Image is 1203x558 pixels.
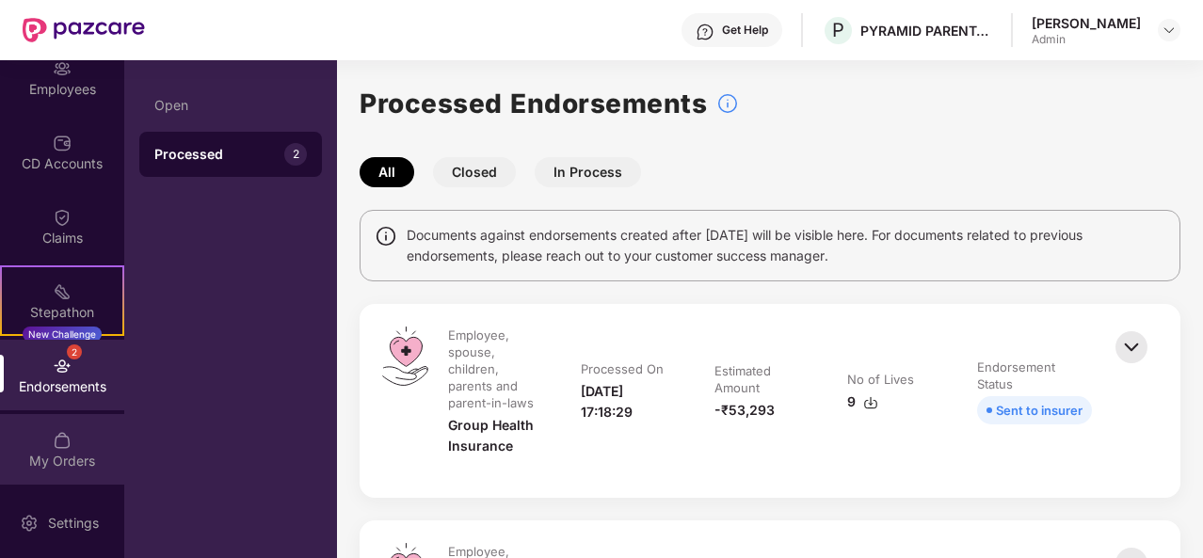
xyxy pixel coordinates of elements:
[832,19,844,41] span: P
[996,400,1083,421] div: Sent to insurer
[375,225,397,247] img: svg+xml;base64,PHN2ZyBpZD0iSW5mbyIgeG1sbnM9Imh0dHA6Ly93d3cudzMub3JnLzIwMDAvc3ZnIiB3aWR0aD0iMTQiIG...
[847,391,878,412] div: 9
[23,18,145,42] img: New Pazcare Logo
[53,357,72,375] img: svg+xml;base64,PHN2ZyBpZD0iRW5kb3JzZW1lbnRzIiB4bWxucz0iaHR0cDovL3d3dy53My5vcmcvMjAwMC9zdmciIHdpZH...
[535,157,641,187] button: In Process
[284,143,307,166] div: 2
[1032,32,1141,47] div: Admin
[714,362,806,396] div: Estimated Amount
[382,327,428,386] img: svg+xml;base64,PHN2ZyB4bWxucz0iaHR0cDovL3d3dy53My5vcmcvMjAwMC9zdmciIHdpZHRoPSI0OS4zMiIgaGVpZ2h0PS...
[2,303,122,322] div: Stepathon
[360,157,414,187] button: All
[448,415,543,456] div: Group Health Insurance
[847,371,914,388] div: No of Lives
[860,22,992,40] div: PYRAMID PARENTAL
[20,514,39,533] img: svg+xml;base64,PHN2ZyBpZD0iU2V0dGluZy0yMHgyMCIgeG1sbnM9Imh0dHA6Ly93d3cudzMub3JnLzIwMDAvc3ZnIiB3aW...
[154,98,307,113] div: Open
[67,344,82,359] div: 2
[581,381,676,422] div: [DATE] 17:18:29
[53,134,72,152] img: svg+xml;base64,PHN2ZyBpZD0iQ0RfQWNjb3VudHMiIGRhdGEtbmFtZT0iQ0QgQWNjb3VudHMiIHhtbG5zPSJodHRwOi8vd3...
[53,59,72,78] img: svg+xml;base64,PHN2ZyBpZD0iRW1wbG95ZWVzIiB4bWxucz0iaHR0cDovL3d3dy53My5vcmcvMjAwMC9zdmciIHdpZHRoPS...
[42,514,104,533] div: Settings
[696,23,714,41] img: svg+xml;base64,PHN2ZyBpZD0iSGVscC0zMngzMiIgeG1sbnM9Imh0dHA6Ly93d3cudzMub3JnLzIwMDAvc3ZnIiB3aWR0aD...
[53,431,72,450] img: svg+xml;base64,PHN2ZyBpZD0iTXlfT3JkZXJzIiBkYXRhLW5hbWU9Ik15IE9yZGVycyIgeG1sbnM9Imh0dHA6Ly93d3cudz...
[722,23,768,38] div: Get Help
[1162,23,1177,38] img: svg+xml;base64,PHN2ZyBpZD0iRHJvcGRvd24tMzJ4MzIiIHhtbG5zPSJodHRwOi8vd3d3LnczLm9yZy8yMDAwL3N2ZyIgd2...
[977,359,1088,392] div: Endorsement Status
[581,360,664,377] div: Processed On
[714,400,775,421] div: -₹53,293
[53,208,72,227] img: svg+xml;base64,PHN2ZyBpZD0iQ2xhaW0iIHhtbG5zPSJodHRwOi8vd3d3LnczLm9yZy8yMDAwL3N2ZyIgd2lkdGg9IjIwIi...
[1111,327,1152,368] img: svg+xml;base64,PHN2ZyBpZD0iQmFjay0zMngzMiIgeG1sbnM9Imh0dHA6Ly93d3cudzMub3JnLzIwMDAvc3ZnIiB3aWR0aD...
[154,145,284,164] div: Processed
[407,225,1165,266] span: Documents against endorsements created after [DATE] will be visible here. For documents related t...
[448,327,539,411] div: Employee, spouse, children, parents and parent-in-laws
[53,282,72,301] img: svg+xml;base64,PHN2ZyB4bWxucz0iaHR0cDovL3d3dy53My5vcmcvMjAwMC9zdmciIHdpZHRoPSIyMSIgaGVpZ2h0PSIyMC...
[23,327,102,342] div: New Challenge
[863,395,878,410] img: svg+xml;base64,PHN2ZyBpZD0iRG93bmxvYWQtMzJ4MzIiIHhtbG5zPSJodHRwOi8vd3d3LnczLm9yZy8yMDAwL3N2ZyIgd2...
[360,83,707,124] h1: Processed Endorsements
[716,92,739,115] img: svg+xml;base64,PHN2ZyBpZD0iSW5mb18tXzMyeDMyIiBkYXRhLW5hbWU9IkluZm8gLSAzMngzMiIgeG1sbnM9Imh0dHA6Ly...
[1032,14,1141,32] div: [PERSON_NAME]
[433,157,516,187] button: Closed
